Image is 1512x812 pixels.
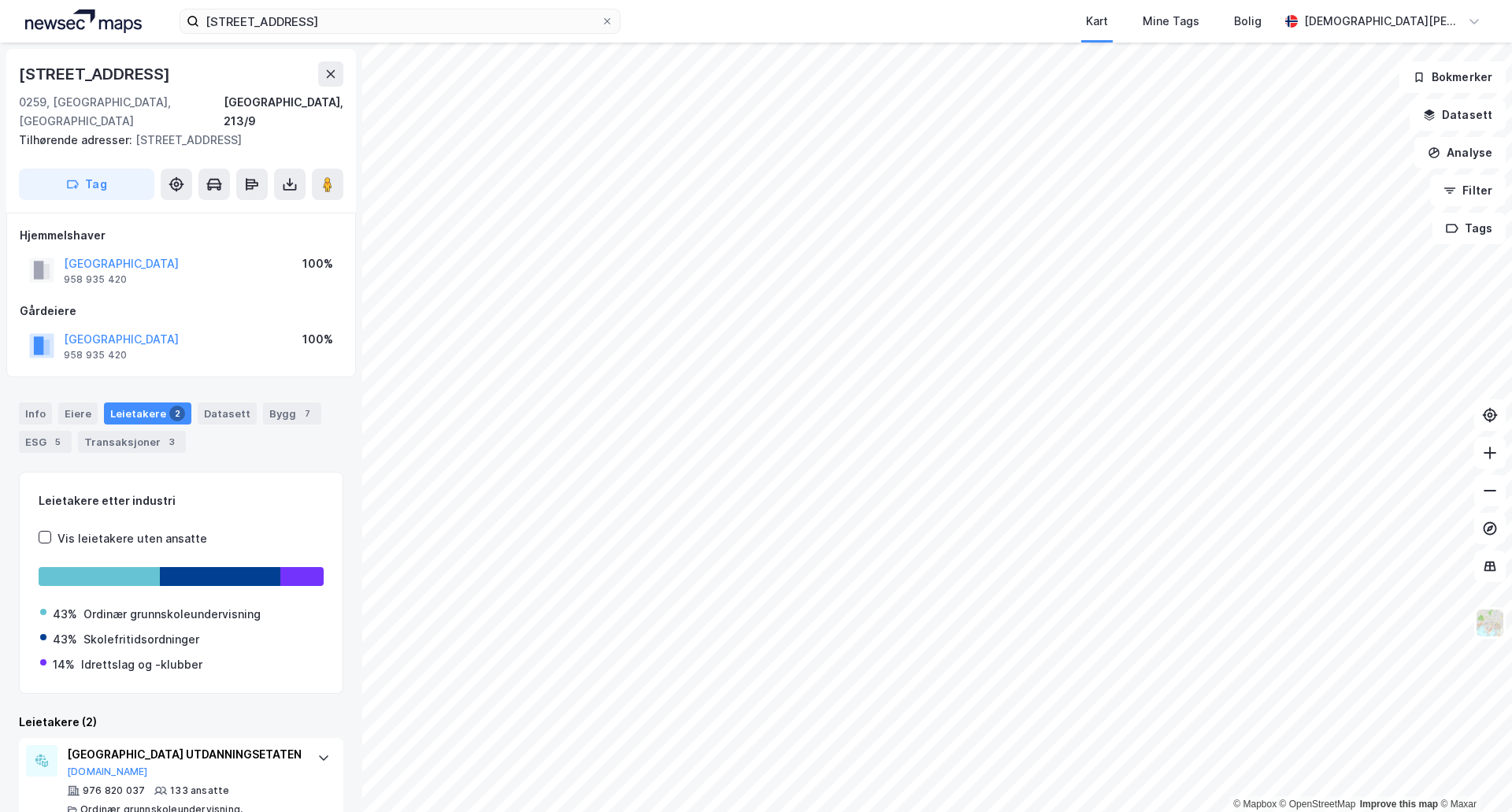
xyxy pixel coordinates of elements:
[1433,736,1512,812] iframe: Chat Widget
[81,655,202,674] div: Idrettslag og -klubber
[19,402,52,425] div: Info
[1399,61,1506,93] button: Bokmerker
[169,406,185,421] div: 2
[83,630,199,649] div: Skolefritidsordninger
[302,254,333,273] div: 100%
[1410,99,1506,131] button: Datasett
[164,434,180,450] div: 3
[19,713,343,732] div: Leietakere (2)
[78,431,186,453] div: Transaksjoner
[57,529,207,548] div: Vis leietakere uten ansatte
[25,9,142,33] img: logo.a4113a55bc3d86da70a041830d287a7e.svg
[1414,137,1506,169] button: Analyse
[83,605,261,624] div: Ordinær grunnskoleundervisning
[50,434,65,450] div: 5
[299,406,315,421] div: 7
[198,402,257,425] div: Datasett
[20,302,343,321] div: Gårdeiere
[19,169,154,200] button: Tag
[1233,799,1277,810] a: Mapbox
[83,784,145,797] div: 976 820 037
[1304,12,1462,31] div: [DEMOGRAPHIC_DATA][PERSON_NAME]
[1430,175,1506,206] button: Filter
[302,330,333,349] div: 100%
[1086,12,1108,31] div: Kart
[224,93,343,131] div: [GEOGRAPHIC_DATA], 213/9
[1280,799,1356,810] a: OpenStreetMap
[104,402,191,425] div: Leietakere
[1143,12,1199,31] div: Mine Tags
[1234,12,1262,31] div: Bolig
[53,605,77,624] div: 43%
[64,273,127,286] div: 958 935 420
[19,93,224,131] div: 0259, [GEOGRAPHIC_DATA], [GEOGRAPHIC_DATA]
[1475,608,1505,638] img: Z
[170,784,229,797] div: 133 ansatte
[1433,736,1512,812] div: Kontrollprogram for chat
[58,402,98,425] div: Eiere
[19,133,135,146] span: Tilhørende adresser:
[1432,213,1506,244] button: Tags
[19,61,173,87] div: [STREET_ADDRESS]
[39,491,324,510] div: Leietakere etter industri
[19,131,331,150] div: [STREET_ADDRESS]
[67,745,302,764] div: [GEOGRAPHIC_DATA] UTDANNINGSETATEN
[20,226,343,245] div: Hjemmelshaver
[67,766,148,778] button: [DOMAIN_NAME]
[64,349,127,362] div: 958 935 420
[199,9,601,33] input: Søk på adresse, matrikkel, gårdeiere, leietakere eller personer
[53,630,77,649] div: 43%
[1360,799,1438,810] a: Improve this map
[19,431,72,453] div: ESG
[53,655,75,674] div: 14%
[263,402,321,425] div: Bygg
